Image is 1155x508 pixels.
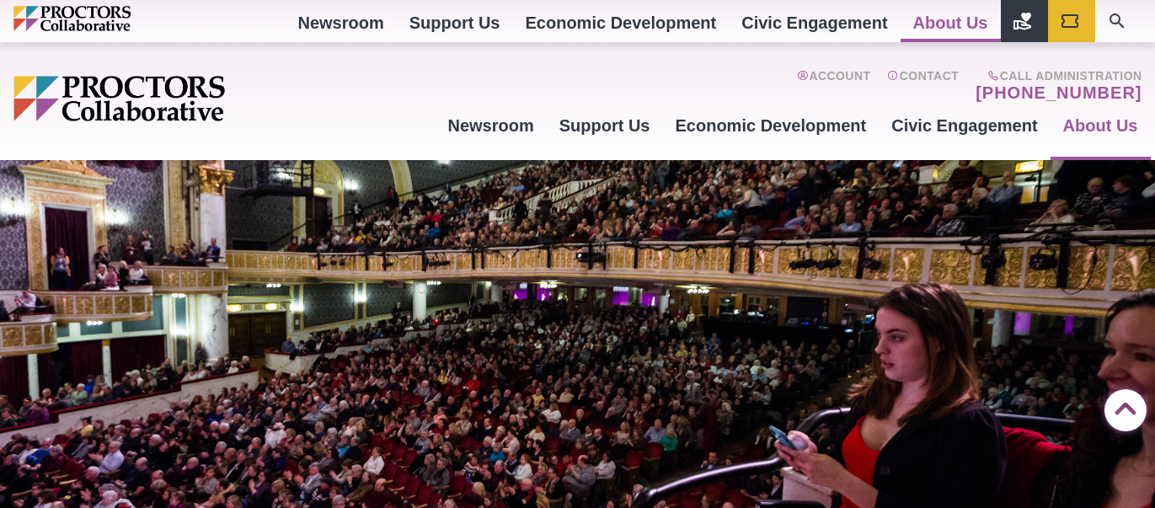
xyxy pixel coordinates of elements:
a: Support Us [547,103,663,148]
a: Economic Development [663,103,880,148]
a: Newsroom [435,103,546,148]
span: Call Administration [971,69,1142,83]
a: Back to Top [1104,390,1138,424]
a: Civic Engagement [879,103,1050,148]
a: About Us [1051,103,1151,148]
a: Contact [887,69,959,103]
img: Proctors logo [13,76,355,121]
a: Account [797,69,870,103]
img: Proctors logo [13,6,203,31]
a: [PHONE_NUMBER] [976,83,1142,103]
